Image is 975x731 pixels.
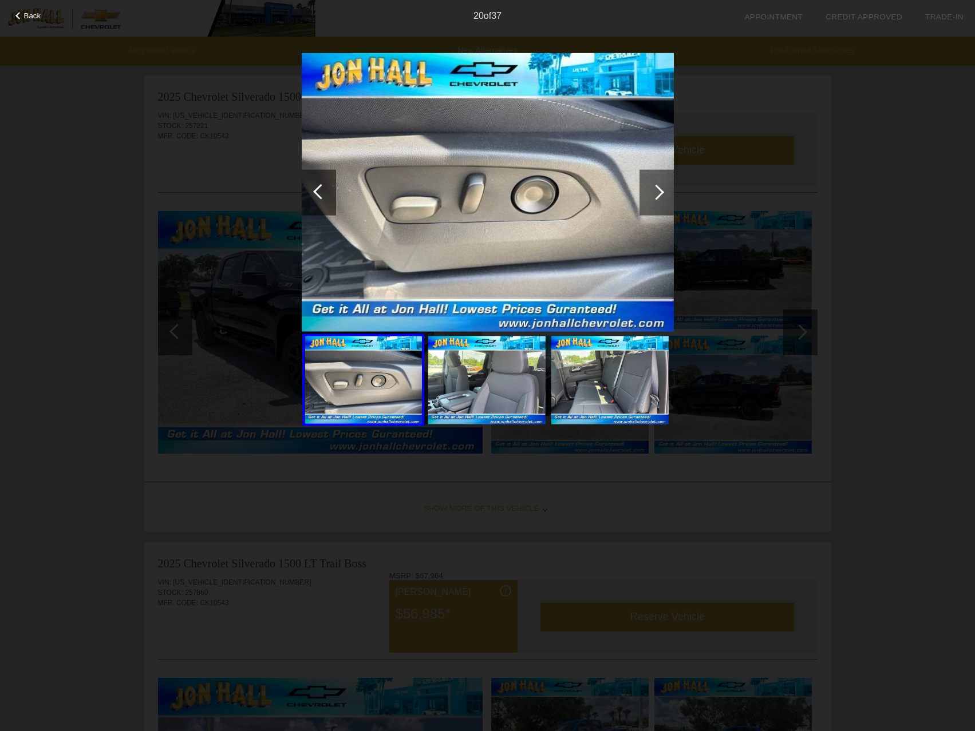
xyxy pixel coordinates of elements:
[491,11,502,21] span: 37
[925,13,964,21] a: Trade-In
[24,11,41,20] span: Back
[428,336,545,424] img: 21.jpg
[551,336,668,424] img: 22.jpg
[302,53,674,332] img: 20.jpg
[826,13,902,21] a: Credit Approved
[473,11,484,21] span: 20
[744,13,803,21] a: Appointment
